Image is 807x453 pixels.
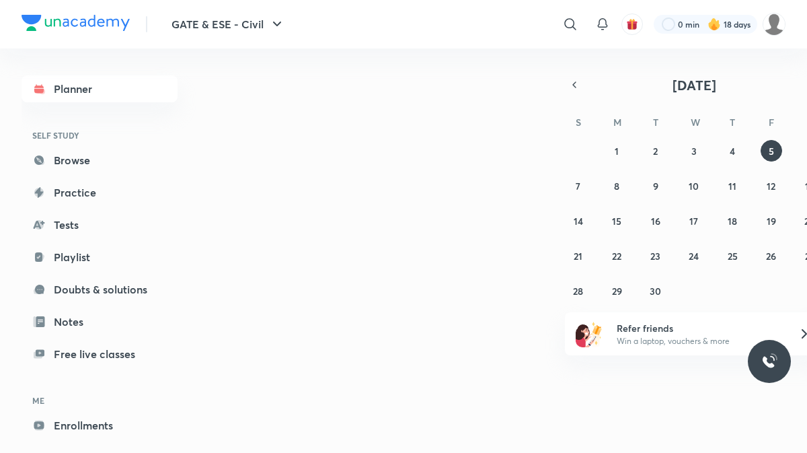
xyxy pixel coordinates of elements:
[653,116,658,129] abbr: Tuesday
[615,145,619,158] abbr: September 1, 2025
[576,320,603,347] img: referral
[22,276,178,303] a: Doubts & solutions
[728,250,738,263] abbr: September 25, 2025
[576,116,581,129] abbr: Sunday
[653,180,658,193] abbr: September 9, 2025
[22,179,178,206] a: Practice
[769,145,774,158] abbr: September 5, 2025
[761,140,782,162] button: September 5, 2025
[22,75,178,102] a: Planner
[769,116,774,129] abbr: Friday
[576,180,580,193] abbr: September 7, 2025
[689,180,699,193] abbr: September 10, 2025
[689,215,698,228] abbr: September 17, 2025
[568,175,589,197] button: September 7, 2025
[606,140,627,162] button: September 1, 2025
[722,245,743,267] button: September 25, 2025
[645,140,666,162] button: September 2, 2025
[730,145,735,158] abbr: September 4, 2025
[22,308,178,335] a: Notes
[22,341,178,368] a: Free live classes
[653,145,658,158] abbr: September 2, 2025
[574,250,582,263] abbr: September 21, 2025
[650,285,661,298] abbr: September 30, 2025
[613,116,621,129] abbr: Monday
[761,210,782,232] button: September 19, 2025
[651,215,660,228] abbr: September 16, 2025
[22,389,178,412] h6: ME
[626,18,638,30] img: avatar
[614,180,619,193] abbr: September 8, 2025
[617,321,782,335] h6: Refer friends
[568,280,589,302] button: September 28, 2025
[722,175,743,197] button: September 11, 2025
[22,15,130,34] a: Company Logo
[722,210,743,232] button: September 18, 2025
[621,13,643,35] button: avatar
[573,285,583,298] abbr: September 28, 2025
[683,140,705,162] button: September 3, 2025
[763,13,785,36] img: Rahul KD
[730,116,735,129] abbr: Thursday
[606,280,627,302] button: September 29, 2025
[761,175,782,197] button: September 12, 2025
[767,180,775,193] abbr: September 12, 2025
[612,285,622,298] abbr: September 29, 2025
[568,245,589,267] button: September 21, 2025
[645,210,666,232] button: September 16, 2025
[22,412,178,439] a: Enrollments
[683,175,705,197] button: September 10, 2025
[689,250,699,263] abbr: September 24, 2025
[707,18,721,31] img: streak
[728,215,737,228] abbr: September 18, 2025
[22,15,130,31] img: Company Logo
[766,250,776,263] abbr: September 26, 2025
[584,75,804,94] button: [DATE]
[163,11,293,38] button: GATE & ESE - Civil
[645,280,666,302] button: September 30, 2025
[728,180,736,193] abbr: September 11, 2025
[22,147,178,174] a: Browse
[22,244,178,271] a: Playlist
[761,353,777,370] img: ttu
[683,210,705,232] button: September 17, 2025
[22,124,178,147] h6: SELF STUDY
[691,116,700,129] abbr: Wednesday
[650,250,660,263] abbr: September 23, 2025
[645,245,666,267] button: September 23, 2025
[22,211,178,238] a: Tests
[683,245,705,267] button: September 24, 2025
[645,175,666,197] button: September 9, 2025
[568,210,589,232] button: September 14, 2025
[722,140,743,162] button: September 4, 2025
[691,145,697,158] abbr: September 3, 2025
[767,215,776,228] abbr: September 19, 2025
[672,76,716,94] span: [DATE]
[612,250,621,263] abbr: September 22, 2025
[606,210,627,232] button: September 15, 2025
[606,245,627,267] button: September 22, 2025
[606,175,627,197] button: September 8, 2025
[761,245,782,267] button: September 26, 2025
[574,215,583,228] abbr: September 14, 2025
[617,335,782,347] p: Win a laptop, vouchers & more
[612,215,621,228] abbr: September 15, 2025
